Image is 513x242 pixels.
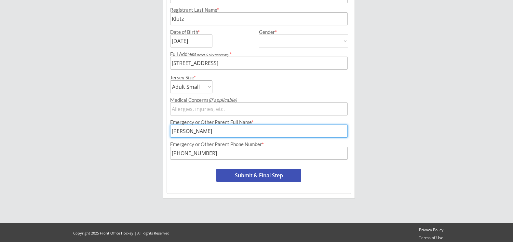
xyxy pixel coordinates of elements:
em: street & city necessary [196,53,229,57]
div: Emergency or Other Parent Phone Number [170,142,348,147]
a: Privacy Policy [416,227,446,233]
input: Allergies, injuries, etc. [170,102,348,115]
div: Copyright 2025 Front Office Hockey | All Rights Reserved [67,231,176,235]
em: (if applicable) [209,97,237,103]
div: Registrant Last Name [170,7,348,12]
div: Full Address [170,52,348,57]
a: Terms of Use [416,235,446,241]
input: Street, City, Province/State [170,57,348,70]
div: Gender [259,30,348,34]
div: Jersey Size [170,75,204,80]
button: Submit & Final Step [216,169,301,182]
div: Date of Birth [170,30,204,34]
div: Emergency or Other Parent Full Name [170,120,348,125]
div: Medical Concerns [170,98,348,102]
